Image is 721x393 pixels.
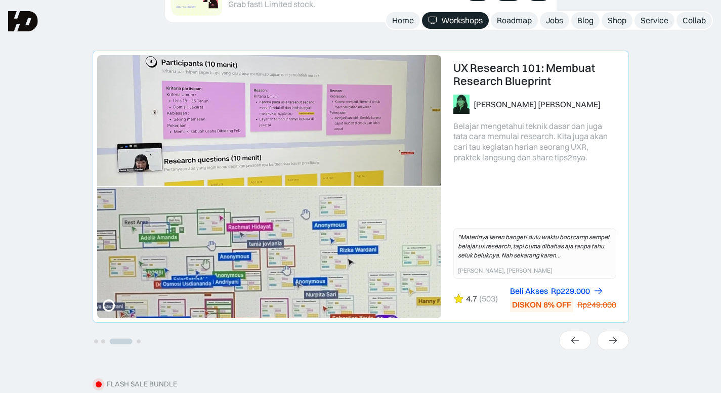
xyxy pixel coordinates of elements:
[93,51,629,323] div: 3 of 4
[109,338,132,344] button: Go to slide 3
[546,15,563,26] div: Jobs
[497,15,532,26] div: Roadmap
[422,12,489,29] a: Workshops
[392,15,414,26] div: Home
[466,293,477,304] div: 4.7
[676,12,712,29] a: Collab
[510,286,548,296] div: Beli Akses
[101,339,105,343] button: Go to slide 2
[551,286,590,296] div: Rp229.000
[634,12,674,29] a: Service
[577,299,616,310] div: Rp249.000
[641,15,668,26] div: Service
[94,339,98,343] button: Go to slide 1
[577,15,593,26] div: Blog
[512,299,541,310] div: DISKON
[93,336,142,345] ul: Select a slide to show
[479,293,498,304] div: (503)
[386,12,420,29] a: Home
[543,299,571,310] div: 8% OFF
[107,380,177,388] div: FLASH SALE BUNDLE
[602,12,632,29] a: Shop
[510,286,604,296] a: Beli AksesRp229.000
[540,12,569,29] a: Jobs
[683,15,706,26] div: Collab
[441,15,483,26] div: Workshops
[137,339,141,343] button: Go to slide 4
[571,12,600,29] a: Blog
[491,12,538,29] a: Roadmap
[608,15,626,26] div: Shop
